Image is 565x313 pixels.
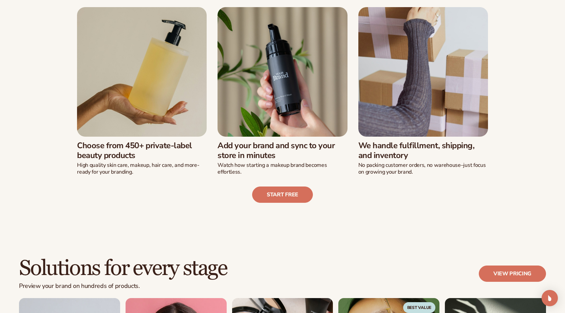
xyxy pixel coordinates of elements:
div: Open Intercom Messenger [542,290,558,306]
h3: We handle fulfillment, shipping, and inventory [358,141,488,160]
span: Best Value [403,302,436,313]
img: Male hand holding beard wash. [218,7,347,137]
img: Female moving shipping boxes. [358,7,488,137]
p: Watch how starting a makeup brand becomes effortless. [218,162,347,176]
h3: Choose from 450+ private-label beauty products [77,141,207,160]
p: High quality skin care, makeup, hair care, and more-ready for your branding. [77,162,207,176]
p: No packing customer orders, no warehouse–just focus on growing your brand. [358,162,488,176]
a: View pricing [479,266,546,282]
p: Preview your brand on hundreds of products. [19,282,227,290]
h3: Add your brand and sync to your store in minutes [218,141,347,160]
a: Start free [252,187,313,203]
img: Female hand holding soap bottle. [77,7,207,137]
h2: Solutions for every stage [19,257,227,280]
